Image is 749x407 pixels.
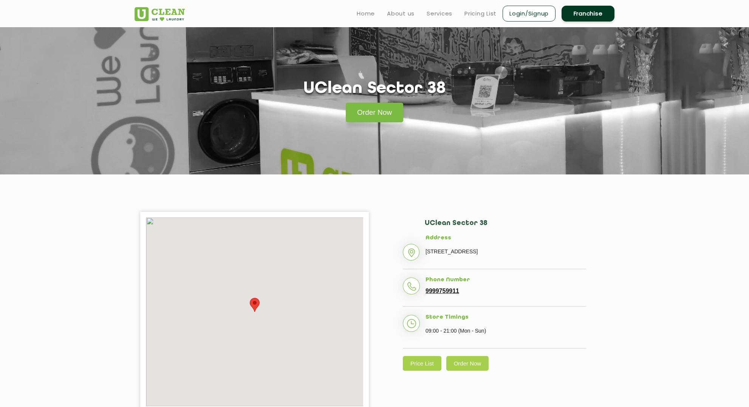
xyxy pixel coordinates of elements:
h5: Address [426,235,586,242]
a: Login/Signup [503,6,556,22]
a: Order Now [346,103,403,122]
a: Pricing List [464,9,497,18]
a: 9999759911 [426,288,459,294]
a: Home [357,9,375,18]
a: Price List [403,356,441,371]
h1: UClean Sector 38 [303,79,446,99]
h5: Store Timings [426,314,586,321]
img: UClean Laundry and Dry Cleaning [135,7,185,21]
p: [STREET_ADDRESS] [426,246,586,257]
a: Franchise [562,6,614,22]
a: Services [427,9,452,18]
a: Order Now [446,356,489,371]
h5: Phone Number [426,277,586,284]
p: 09:00 - 21:00 (Mon - Sun) [426,325,586,336]
a: About us [387,9,415,18]
h2: UClean Sector 38 [425,219,586,235]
